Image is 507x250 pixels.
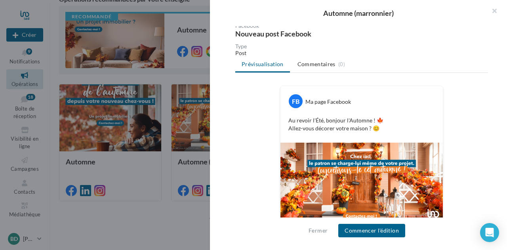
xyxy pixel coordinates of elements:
button: Commencer l'édition [338,224,405,237]
div: Open Intercom Messenger [480,223,499,242]
div: Facebook [235,23,358,29]
button: Fermer [305,226,331,235]
span: (0) [338,61,345,67]
span: Commentaires [297,60,335,68]
div: Nouveau post Facebook [235,30,358,37]
div: Post [235,49,488,57]
div: FB [289,94,303,108]
p: Au revoir l'Été, bonjour l'Automne ! 🍁 Allez-vous décorer votre maison ? 😊 [288,116,435,132]
div: Automne (marronnier) [223,10,494,17]
div: Ma page Facebook [305,98,351,106]
div: Type [235,44,488,49]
